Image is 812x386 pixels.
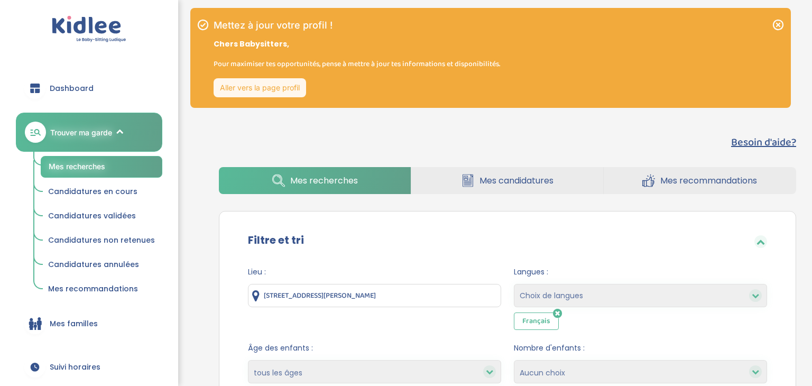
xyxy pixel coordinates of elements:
[411,167,603,194] a: Mes candidatures
[50,127,112,138] span: Trouver ma garde
[219,167,411,194] a: Mes recherches
[248,284,501,307] input: Ville ou code postale
[604,167,796,194] a: Mes recommandations
[514,313,559,330] span: Français
[290,174,358,187] span: Mes recherches
[50,362,100,373] span: Suivi horaires
[214,21,500,30] h1: Mettez à jour votre profil !
[248,343,501,354] span: Âge des enfants :
[214,39,500,50] p: Chers Babysitters,
[731,134,796,150] button: Besoin d'aide?
[41,279,162,299] a: Mes recommandations
[41,156,162,178] a: Mes recherches
[248,232,304,248] label: Filtre et tri
[16,305,162,343] a: Mes familles
[41,231,162,251] a: Candidatures non retenues
[248,266,501,278] span: Lieu :
[48,235,155,245] span: Candidatures non retenues
[214,58,500,70] p: Pour maximiser tes opportunités, pense à mettre à jour tes informations et disponibilités.
[48,210,136,221] span: Candidatures validées
[41,255,162,275] a: Candidatures annulées
[50,83,94,94] span: Dashboard
[50,318,98,329] span: Mes familles
[514,343,767,354] span: Nombre d'enfants :
[660,174,757,187] span: Mes recommandations
[49,162,105,171] span: Mes recherches
[16,348,162,386] a: Suivi horaires
[41,182,162,202] a: Candidatures en cours
[16,69,162,107] a: Dashboard
[41,206,162,226] a: Candidatures validées
[52,16,126,43] img: logo.svg
[214,78,306,97] a: Aller vers la page profil
[479,174,553,187] span: Mes candidatures
[48,186,137,197] span: Candidatures en cours
[16,113,162,152] a: Trouver ma garde
[48,283,138,294] span: Mes recommandations
[514,266,767,278] span: Langues :
[48,259,139,270] span: Candidatures annulées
